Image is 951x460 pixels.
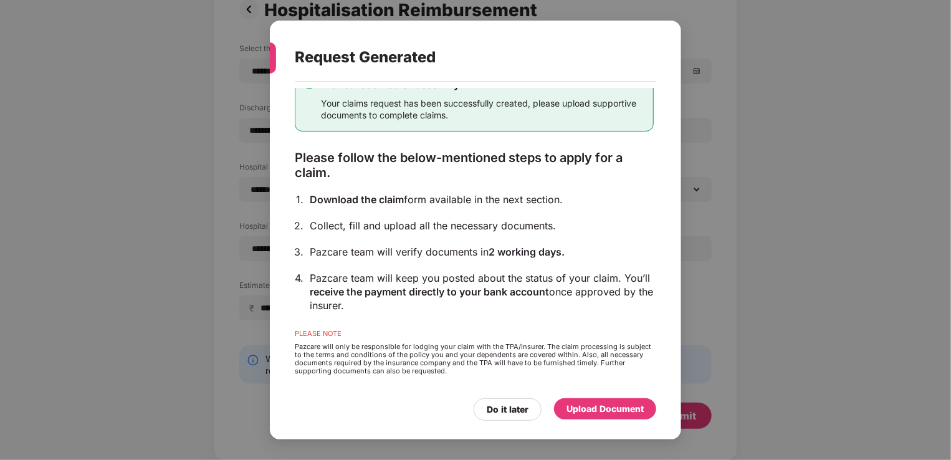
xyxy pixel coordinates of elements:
div: 4. [295,271,303,285]
div: form available in the next section. [310,193,654,206]
div: Pazcare team will keep you posted about the status of your claim. You’ll once approved by the ins... [310,271,654,312]
div: Please follow the below-mentioned steps to apply for a claim. [295,150,654,180]
div: PLEASE NOTE [295,330,654,343]
span: Download the claim [310,193,404,206]
div: Pazcare will only be responsible for lodging your claim with the TPA/Insurer. The claim processin... [295,343,654,375]
div: Your claims request has been successfully created, please upload supportive documents to complete... [321,97,643,121]
div: Pazcare team will verify documents in [310,245,654,259]
div: Collect, fill and upload all the necessary documents. [310,219,654,232]
div: 3. [294,245,303,259]
span: receive the payment directly to your bank account [310,285,549,298]
div: Request Generated [295,33,626,82]
div: 2. [294,219,303,232]
div: Upload Document [566,402,644,416]
div: 1. [296,193,303,206]
span: 2 working days. [489,246,565,258]
div: Do it later [487,403,528,416]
